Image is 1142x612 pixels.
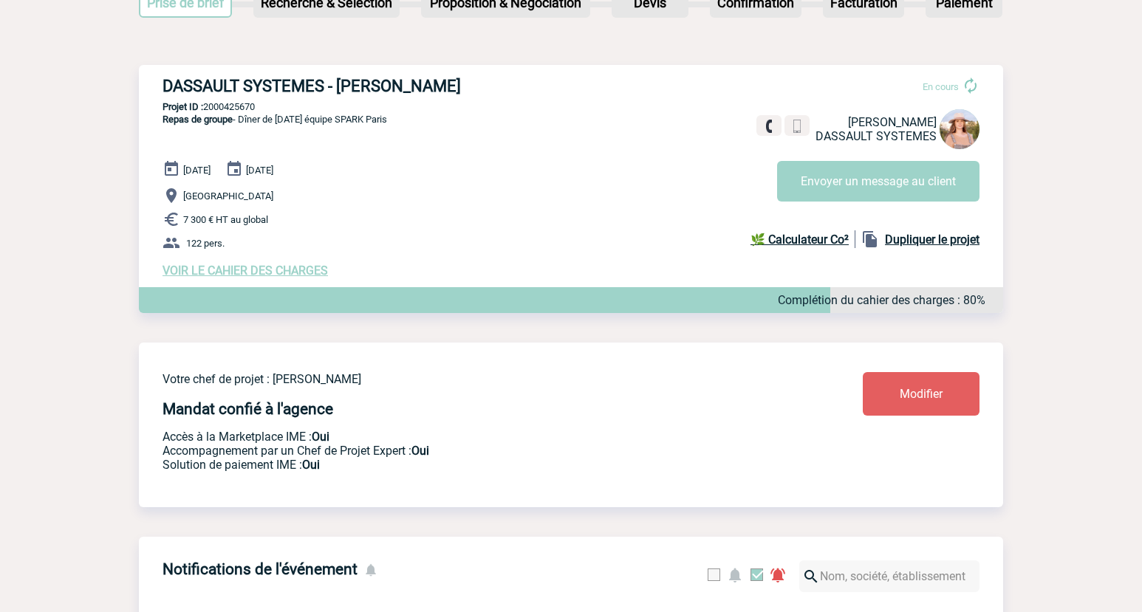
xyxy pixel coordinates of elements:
[312,430,329,444] b: Oui
[885,233,979,247] b: Dupliquer le projet
[848,115,937,129] span: [PERSON_NAME]
[163,430,776,444] p: Accès à la Marketplace IME :
[163,114,233,125] span: Repas de groupe
[183,165,211,176] span: [DATE]
[762,120,776,133] img: fixe.png
[163,372,776,386] p: Votre chef de projet : [PERSON_NAME]
[163,264,328,278] a: VOIR LE CAHIER DES CHARGES
[163,444,776,458] p: Prestation payante
[816,129,937,143] span: DASSAULT SYSTEMES
[246,165,273,176] span: [DATE]
[861,230,879,248] img: file_copy-black-24dp.png
[139,101,1003,112] p: 2000425670
[163,114,387,125] span: - Dîner de [DATE] équipe SPARK Paris
[940,109,979,149] img: 121668-0.PNG
[750,230,855,248] a: 🌿 Calculateur Co²
[163,400,333,418] h4: Mandat confié à l'agence
[302,458,320,472] b: Oui
[183,190,273,202] span: [GEOGRAPHIC_DATA]
[186,238,225,249] span: 122 pers.
[411,444,429,458] b: Oui
[750,233,849,247] b: 🌿 Calculateur Co²
[163,101,203,112] b: Projet ID :
[163,458,776,472] p: Conformité aux process achat client, Prise en charge de la facturation, Mutualisation de plusieur...
[777,161,979,202] button: Envoyer un message au client
[790,120,804,133] img: portable.png
[923,81,959,92] span: En cours
[163,77,606,95] h3: DASSAULT SYSTEMES - [PERSON_NAME]
[163,560,358,578] h4: Notifications de l'événement
[183,214,268,225] span: 7 300 € HT au global
[900,387,943,401] span: Modifier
